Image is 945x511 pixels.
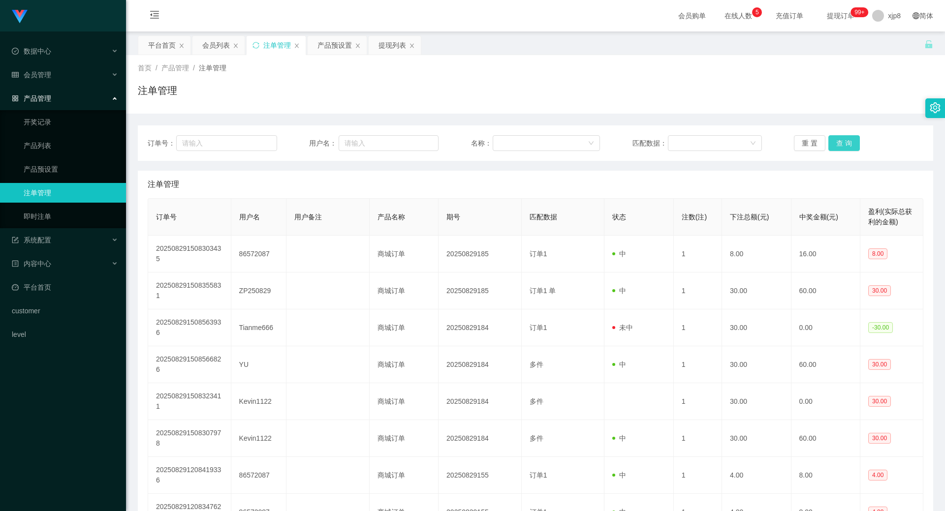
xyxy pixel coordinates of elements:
td: 20250829184 [439,420,522,457]
div: 产品预设置 [317,36,352,55]
span: 订单号： [148,138,176,149]
span: 产品管理 [161,64,189,72]
td: 30.00 [722,420,791,457]
td: 60.00 [791,420,860,457]
span: 会员管理 [12,71,51,79]
td: 20250829185 [439,236,522,272]
td: 30.00 [722,309,791,346]
a: 产品预设置 [24,159,118,179]
td: 1 [674,236,722,272]
span: 内容中心 [12,260,51,268]
span: 多件 [530,361,543,368]
td: 202508291508323411 [148,383,231,420]
span: 中 [612,434,626,442]
td: Kevin1122 [231,420,286,457]
td: 30.00 [722,272,791,309]
span: 多件 [530,397,543,405]
span: 多件 [530,434,543,442]
td: 商城订单 [370,346,439,383]
img: logo.9652507e.png [12,10,28,24]
span: 注单管理 [148,179,179,190]
span: 订单1 单 [530,287,556,295]
td: 20250829184 [439,383,522,420]
span: 期号 [446,213,460,221]
i: 图标: down [588,140,594,147]
span: 30.00 [868,396,891,407]
span: 数据中心 [12,47,51,55]
span: 系统配置 [12,236,51,244]
div: 会员列表 [202,36,230,55]
span: 中 [612,361,626,368]
sup: 229 [850,7,868,17]
a: 产品列表 [24,136,118,155]
i: 图标: appstore-o [12,95,19,102]
i: 图标: global [913,12,919,19]
div: 平台首页 [148,36,176,55]
div: 注单管理 [263,36,291,55]
span: 未中 [612,324,633,331]
span: 订单号 [156,213,177,221]
td: 202508291508355831 [148,272,231,309]
span: 中 [612,287,626,295]
span: 充值订单 [771,12,808,19]
td: 1 [674,457,722,494]
i: 图标: close [179,43,185,49]
td: 1 [674,272,722,309]
td: 202508291508566826 [148,346,231,383]
span: 匹配数据 [530,213,557,221]
td: 30.00 [722,346,791,383]
td: 30.00 [722,383,791,420]
a: 图标: dashboard平台首页 [12,277,118,297]
td: 202508291208419336 [148,457,231,494]
span: 注数(注) [682,213,707,221]
span: / [156,64,157,72]
p: 5 [756,7,759,17]
span: 中奖金额(元) [799,213,838,221]
span: / [193,64,195,72]
td: 1 [674,346,722,383]
span: 注单管理 [199,64,226,72]
td: 20250829184 [439,346,522,383]
span: 订单1 [530,471,547,479]
span: 名称： [471,138,493,149]
i: 图标: close [233,43,239,49]
td: 商城订单 [370,420,439,457]
i: 图标: profile [12,260,19,267]
span: 订单1 [530,324,547,331]
i: 图标: table [12,71,19,78]
span: 匹配数据： [632,138,668,149]
td: 202508291508563936 [148,309,231,346]
td: 1 [674,420,722,457]
span: 30.00 [868,285,891,296]
span: 中 [612,250,626,258]
span: 用户名： [309,138,339,149]
input: 请输入 [339,135,439,151]
span: 用户名 [239,213,260,221]
span: 中 [612,471,626,479]
span: 盈利(实际总获利的金额) [868,208,912,226]
i: 图标: menu-fold [138,0,171,32]
td: Kevin1122 [231,383,286,420]
i: 图标: sync [252,42,259,49]
span: 产品管理 [12,94,51,102]
td: 60.00 [791,346,860,383]
td: 商城订单 [370,272,439,309]
td: Tianme666 [231,309,286,346]
td: 商城订单 [370,457,439,494]
span: 状态 [612,213,626,221]
span: 8.00 [868,248,887,259]
a: level [12,325,118,344]
span: -30.00 [868,322,893,333]
i: 图标: down [750,140,756,147]
td: 202508291508303435 [148,236,231,272]
button: 查 询 [828,135,860,151]
td: 1 [674,309,722,346]
i: 图标: close [294,43,300,49]
td: 0.00 [791,383,860,420]
i: 图标: form [12,237,19,243]
button: 重 置 [794,135,825,151]
span: 4.00 [868,470,887,481]
span: 首页 [138,64,152,72]
i: 图标: close [409,43,415,49]
td: 86572087 [231,236,286,272]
